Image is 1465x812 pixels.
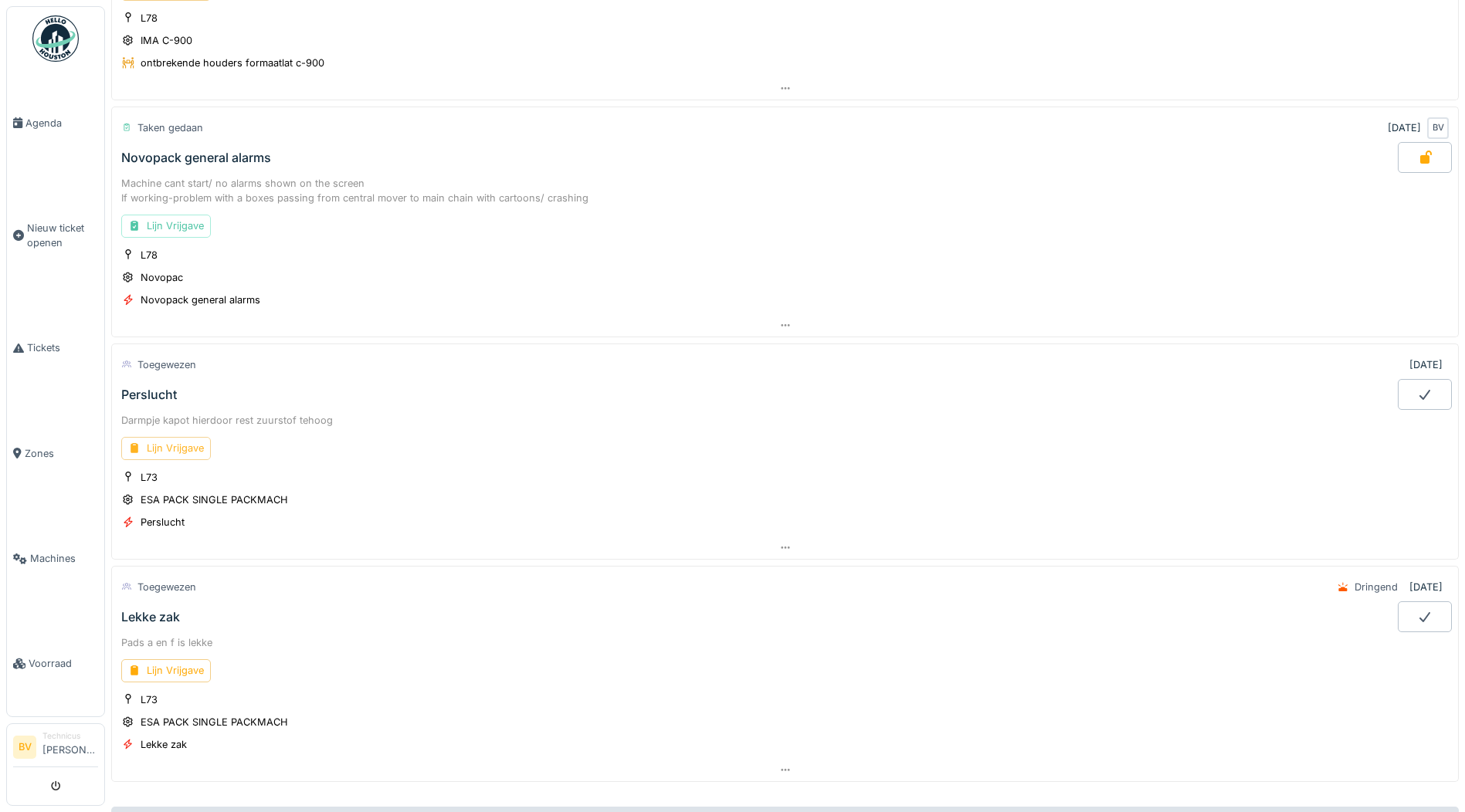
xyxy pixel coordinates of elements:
[7,506,104,611] a: Machines
[42,730,98,763] li: [PERSON_NAME]
[7,70,104,175] a: Agenda
[137,357,196,372] div: Toegewezen
[29,656,98,671] span: Voorraad
[1409,580,1443,594] div: [DATE]
[13,736,36,759] li: BV
[1355,580,1398,594] div: Dringend
[137,580,196,594] div: Toegewezen
[42,730,98,742] div: Technicus
[141,715,288,729] div: ESA PACK SINGLE PACKMACH
[1388,120,1421,135] div: [DATE]
[141,248,158,262] div: L78
[13,730,98,767] a: BV Technicus[PERSON_NAME]
[121,659,211,682] div: Lijn Vrijgave
[7,611,104,716] a: Voorraad
[141,515,185,529] div: Perslucht
[141,33,192,48] div: IMA C-900
[121,151,271,165] div: Novopack general alarms
[141,56,324,70] div: ontbrekende houders formaatlat c-900
[141,692,158,707] div: L73
[27,221,98,250] span: Nieuw ticket openen
[30,551,98,566] span: Machines
[121,176,1449,205] div: Machine cant start/ no alarms shown on the screen If working-problem with a boxes passing from ce...
[141,270,183,285] div: Novopac
[121,215,211,237] div: Lijn Vrijgave
[7,296,104,401] a: Tickets
[121,387,177,402] div: Perslucht
[141,492,288,507] div: ESA PACK SINGLE PACKMACH
[121,635,1449,650] div: Pads a en f is lekke
[121,413,1449,428] div: Darmpje kapot hierdoor rest zuurstof tehoog
[25,446,98,461] span: Zones
[27,340,98,355] span: Tickets
[7,175,104,296] a: Nieuw ticket openen
[32,15,79,62] img: Badge_color-CXgf-gQk.svg
[1427,117,1449,139] div: BV
[25,116,98,130] span: Agenda
[141,11,158,25] div: L78
[141,293,260,307] div: Novopack general alarms
[7,401,104,506] a: Zones
[121,610,180,624] div: Lekke zak
[121,437,211,459] div: Lijn Vrijgave
[1409,357,1443,372] div: [DATE]
[137,120,203,135] div: Taken gedaan
[141,737,187,752] div: Lekke zak
[141,470,158,485] div: L73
